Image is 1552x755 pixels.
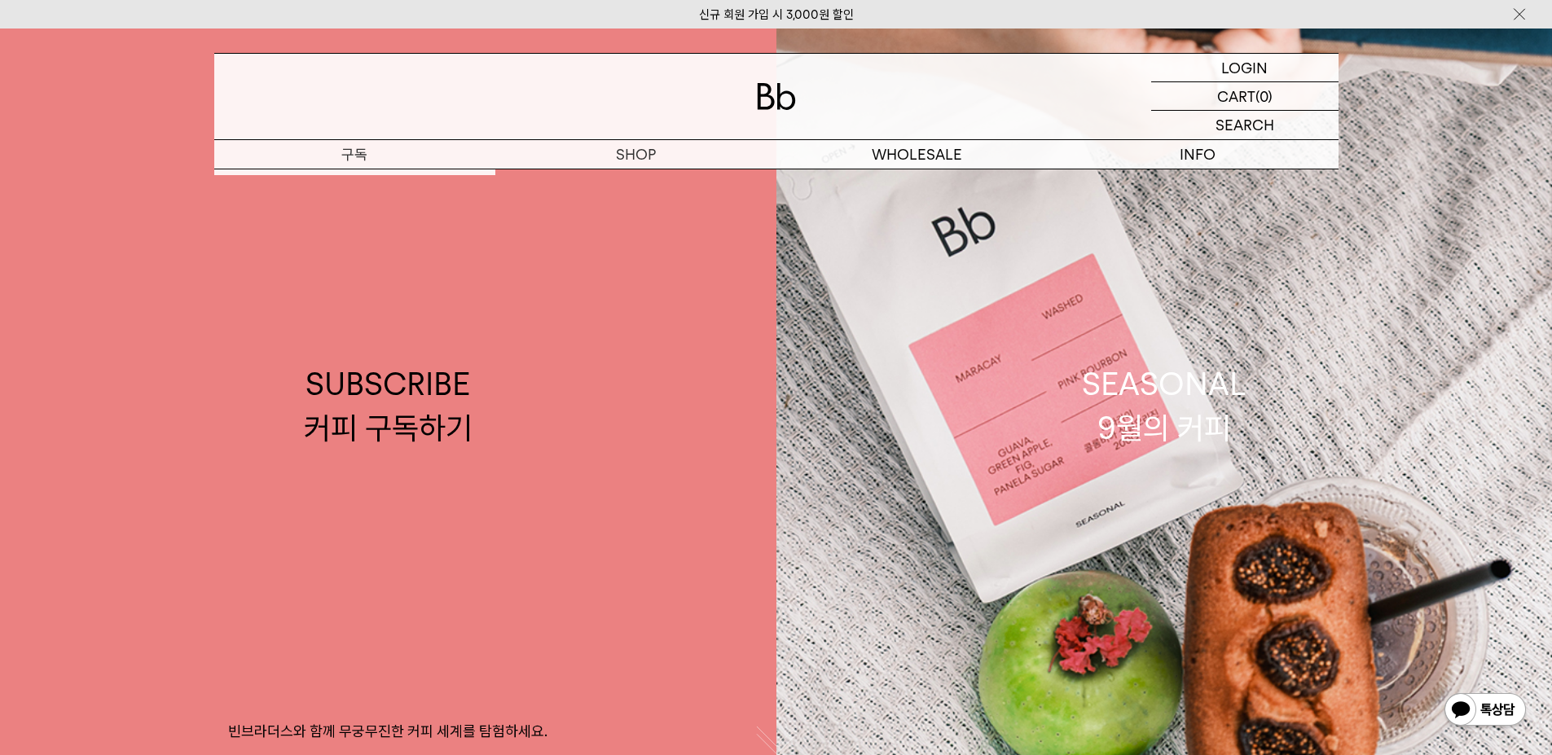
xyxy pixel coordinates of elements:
[1151,54,1339,82] a: LOGIN
[1221,54,1268,81] p: LOGIN
[757,83,796,110] img: 로고
[214,140,495,169] a: 구독
[214,169,495,197] a: 커피 구독하기
[1082,362,1246,449] div: SEASONAL 9월의 커피
[1443,691,1528,731] img: 카카오톡 채널 1:1 채팅 버튼
[776,140,1057,169] p: WHOLESALE
[304,362,473,449] div: SUBSCRIBE 커피 구독하기
[1057,140,1339,169] p: INFO
[699,7,854,22] a: 신규 회원 가입 시 3,000원 할인
[1151,82,1339,111] a: CART (0)
[1216,111,1274,139] p: SEARCH
[1255,82,1273,110] p: (0)
[1217,82,1255,110] p: CART
[495,140,776,169] a: SHOP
